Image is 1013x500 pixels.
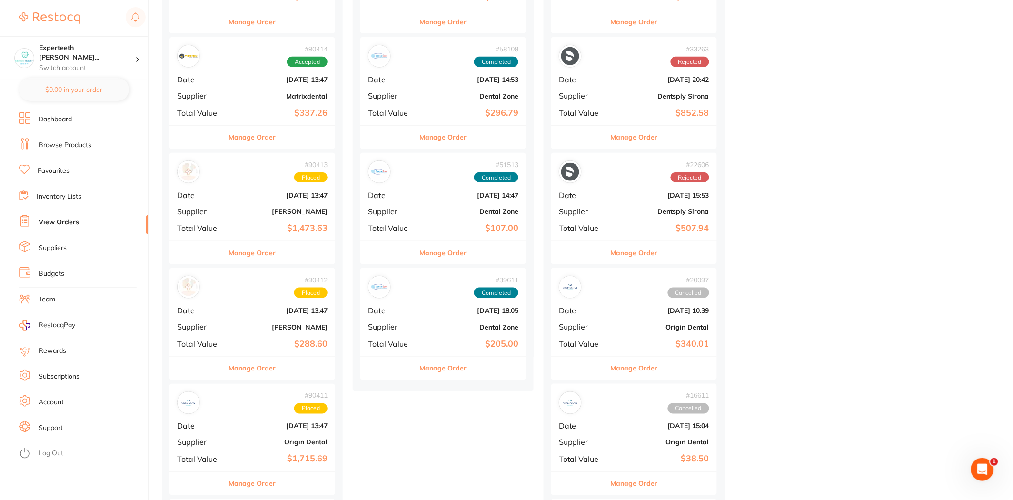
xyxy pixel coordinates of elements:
[423,223,518,233] b: $107.00
[232,191,328,199] b: [DATE] 13:47
[294,392,328,400] span: # 90411
[19,78,129,101] button: $0.00 in your order
[294,172,328,183] span: Placed
[559,191,606,200] span: Date
[39,320,75,330] span: RestocqPay
[991,458,998,466] span: 1
[614,339,709,349] b: $340.01
[39,243,67,253] a: Suppliers
[229,10,276,33] button: Manage Order
[39,269,64,279] a: Budgets
[611,10,658,33] button: Manage Order
[177,91,225,100] span: Supplier
[294,161,328,169] span: # 90413
[229,357,276,380] button: Manage Order
[614,108,709,118] b: $852.58
[232,422,328,430] b: [DATE] 13:47
[232,307,328,314] b: [DATE] 13:47
[19,12,80,24] img: Restocq Logo
[474,45,518,53] span: # 58108
[37,192,81,201] a: Inventory Lists
[39,295,55,304] a: Team
[368,224,416,232] span: Total Value
[671,172,709,183] span: Rejected
[423,76,518,83] b: [DATE] 14:53
[19,7,80,29] a: Restocq Logo
[474,161,518,169] span: # 51513
[423,323,518,331] b: Dental Zone
[232,92,328,100] b: Matrixdental
[15,49,34,68] img: Experteeth Eastwood West
[368,91,416,100] span: Supplier
[370,163,388,181] img: Dental Zone
[229,241,276,264] button: Manage Order
[370,278,388,296] img: Dental Zone
[177,322,225,331] span: Supplier
[177,438,225,447] span: Supplier
[294,403,328,414] span: Placed
[559,224,606,232] span: Total Value
[177,306,225,315] span: Date
[232,223,328,233] b: $1,473.63
[177,207,225,216] span: Supplier
[169,37,335,149] div: Matrixdental#90414AcceptedDate[DATE] 13:47SupplierMatrixdentalTotal Value$337.26Manage Order
[559,75,606,84] span: Date
[474,276,518,284] span: # 39611
[423,108,518,118] b: $296.79
[232,76,328,83] b: [DATE] 13:47
[611,357,658,380] button: Manage Order
[611,472,658,495] button: Manage Order
[177,75,225,84] span: Date
[177,340,225,348] span: Total Value
[559,109,606,117] span: Total Value
[423,191,518,199] b: [DATE] 14:47
[671,57,709,67] span: Rejected
[611,241,658,264] button: Manage Order
[368,306,416,315] span: Date
[177,191,225,200] span: Date
[420,126,467,149] button: Manage Order
[614,307,709,314] b: [DATE] 10:39
[614,454,709,464] b: $38.50
[671,45,709,53] span: # 33263
[420,357,467,380] button: Manage Order
[561,163,579,181] img: Dentsply Sirona
[420,10,467,33] button: Manage Order
[294,288,328,298] span: Placed
[19,446,145,461] button: Log Out
[179,394,198,412] img: Origin Dental
[368,340,416,348] span: Total Value
[474,172,518,183] span: Completed
[671,161,709,169] span: # 22606
[179,278,198,296] img: Adam Dental
[614,208,709,215] b: Dentsply Sirona
[368,207,416,216] span: Supplier
[39,372,79,381] a: Subscriptions
[614,191,709,199] b: [DATE] 15:53
[177,422,225,430] span: Date
[287,57,328,67] span: Accepted
[229,472,276,495] button: Manage Order
[232,439,328,446] b: Origin Dental
[614,223,709,233] b: $507.94
[614,439,709,446] b: Origin Dental
[232,339,328,349] b: $288.60
[177,224,225,232] span: Total Value
[420,241,467,264] button: Manage Order
[561,47,579,65] img: Dentsply Sirona
[232,108,328,118] b: $337.26
[614,323,709,331] b: Origin Dental
[559,438,606,447] span: Supplier
[370,47,388,65] img: Dental Zone
[39,398,64,407] a: Account
[668,288,709,298] span: Cancelled
[474,57,518,67] span: Completed
[169,153,335,265] div: Henry Schein Halas#90413PlacedDate[DATE] 13:47Supplier[PERSON_NAME]Total Value$1,473.63Manage Order
[368,75,416,84] span: Date
[559,207,606,216] span: Supplier
[368,109,416,117] span: Total Value
[668,276,709,284] span: # 20097
[614,422,709,430] b: [DATE] 15:04
[611,126,658,149] button: Manage Order
[39,115,72,124] a: Dashboard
